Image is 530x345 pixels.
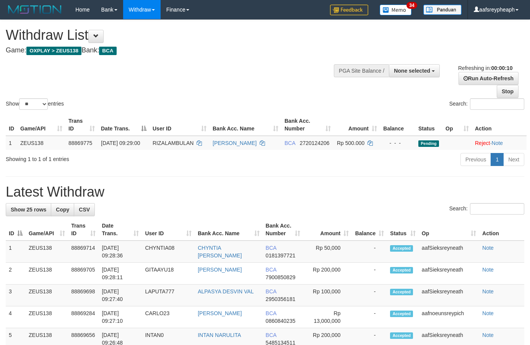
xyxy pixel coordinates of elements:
[6,114,17,136] th: ID
[423,5,462,15] img: panduan.png
[68,140,92,146] span: 88869775
[17,114,65,136] th: Game/API: activate to sort column ascending
[6,285,26,306] td: 3
[68,263,99,285] td: 88869705
[491,153,504,166] a: 1
[6,263,26,285] td: 2
[68,285,99,306] td: 88869698
[482,332,494,338] a: Note
[442,114,472,136] th: Op: activate to sort column ascending
[419,263,479,285] td: aafSieksreyneath
[266,296,296,302] span: Copy 2950356181 to clipboard
[26,47,81,55] span: OXPLAY > ZEUS138
[334,114,380,136] th: Amount: activate to sort column ascending
[380,114,415,136] th: Balance
[303,285,352,306] td: Rp 100,000
[266,245,276,251] span: BCA
[142,285,195,306] td: LAPUTA777
[19,98,48,110] select: Showentries
[65,114,98,136] th: Trans ID: activate to sort column ascending
[390,311,413,317] span: Accepted
[198,245,242,259] a: CHYNTIA [PERSON_NAME]
[482,310,494,316] a: Note
[198,288,254,295] a: ALPASYA DESVIN VAL
[482,288,494,295] a: Note
[303,219,352,241] th: Amount: activate to sort column ascending
[352,219,387,241] th: Balance: activate to sort column ascending
[482,267,494,273] a: Note
[281,114,334,136] th: Bank Acc. Number: activate to sort column ascending
[380,5,412,15] img: Button%20Memo.svg
[6,4,64,15] img: MOTION_logo.png
[390,332,413,339] span: Accepted
[6,203,51,216] a: Show 25 rows
[198,332,241,338] a: INTAN NARULITA
[68,306,99,328] td: 88869284
[497,85,519,98] a: Stop
[303,241,352,263] td: Rp 50,000
[142,306,195,328] td: CARLO23
[334,64,389,77] div: PGA Site Balance /
[491,65,512,71] strong: 00:00:10
[503,153,524,166] a: Next
[6,184,524,200] h1: Latest Withdraw
[79,207,90,213] span: CSV
[470,203,524,215] input: Search:
[6,98,64,110] label: Show entries
[26,306,68,328] td: ZEUS138
[213,140,257,146] a: [PERSON_NAME]
[101,140,140,146] span: [DATE] 09:29:00
[458,65,512,71] span: Refreshing in:
[352,241,387,263] td: -
[99,47,116,55] span: BCA
[390,245,413,252] span: Accepted
[266,310,276,316] span: BCA
[142,219,195,241] th: User ID: activate to sort column ascending
[26,263,68,285] td: ZEUS138
[482,245,494,251] a: Note
[352,285,387,306] td: -
[266,288,276,295] span: BCA
[460,153,491,166] a: Previous
[263,219,303,241] th: Bank Acc. Number: activate to sort column ascending
[390,267,413,273] span: Accepted
[51,203,74,216] a: Copy
[99,241,142,263] td: [DATE] 09:28:36
[26,219,68,241] th: Game/API: activate to sort column ascending
[198,310,242,316] a: [PERSON_NAME]
[383,139,412,147] div: - - -
[195,219,262,241] th: Bank Acc. Name: activate to sort column ascending
[352,263,387,285] td: -
[142,241,195,263] td: CHYNTIA08
[153,140,193,146] span: RIZALAMBULAN
[266,267,276,273] span: BCA
[337,140,364,146] span: Rp 500.000
[210,114,281,136] th: Bank Acc. Name: activate to sort column ascending
[6,28,346,43] h1: Withdraw List
[472,114,527,136] th: Action
[458,72,519,85] a: Run Auto-Refresh
[266,274,296,280] span: Copy 7900850829 to clipboard
[198,267,242,273] a: [PERSON_NAME]
[99,219,142,241] th: Date Trans.: activate to sort column ascending
[418,140,439,147] span: Pending
[387,219,419,241] th: Status: activate to sort column ascending
[389,64,440,77] button: None selected
[479,219,524,241] th: Action
[68,219,99,241] th: Trans ID: activate to sort column ascending
[419,241,479,263] td: aafSieksreyneath
[449,98,524,110] label: Search:
[300,140,330,146] span: Copy 2720124206 to clipboard
[390,289,413,295] span: Accepted
[11,207,46,213] span: Show 25 rows
[6,136,17,150] td: 1
[56,207,69,213] span: Copy
[266,318,296,324] span: Copy 0860840235 to clipboard
[352,306,387,328] td: -
[472,136,527,150] td: ·
[26,241,68,263] td: ZEUS138
[394,68,430,74] span: None selected
[266,332,276,338] span: BCA
[303,263,352,285] td: Rp 200,000
[266,252,296,259] span: Copy 0181397721 to clipboard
